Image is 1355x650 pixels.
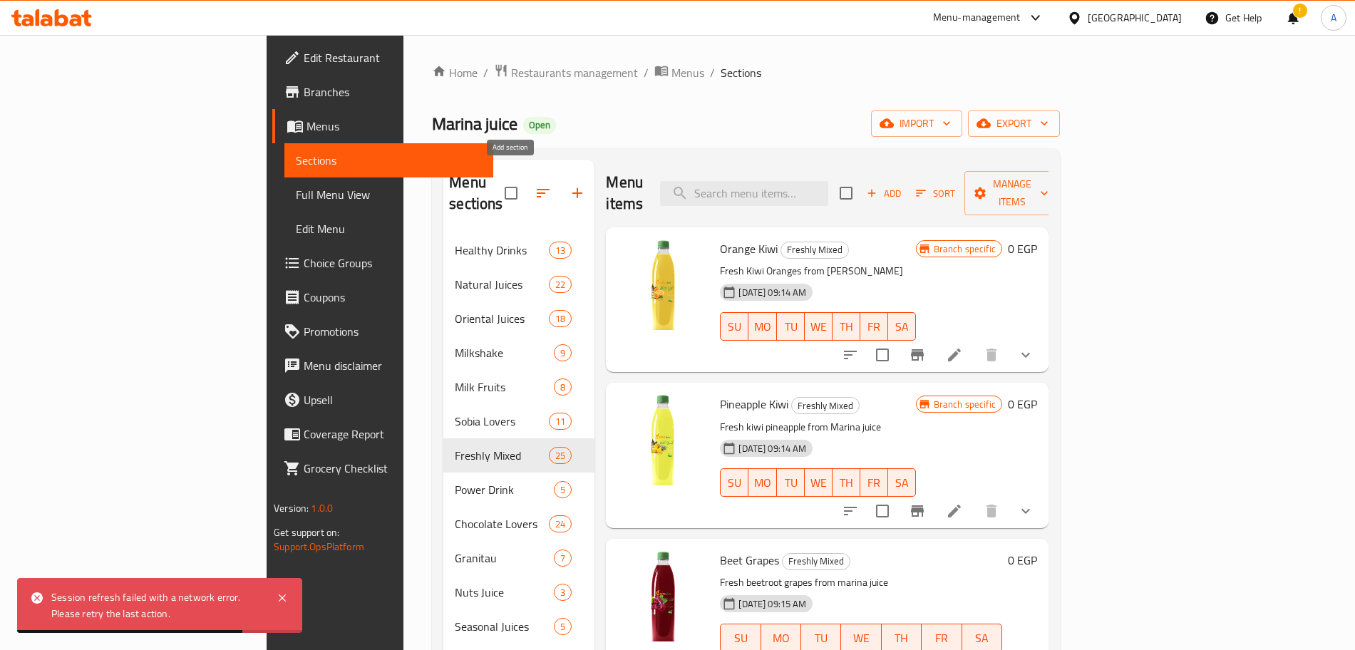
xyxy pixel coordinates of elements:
[781,242,848,258] span: Freshly Mixed
[867,340,897,370] span: Select to update
[554,618,572,635] div: items
[272,41,493,75] a: Edit Restaurant
[733,597,812,611] span: [DATE] 09:15 AM
[296,152,481,169] span: Sections
[866,316,882,337] span: FR
[455,447,549,464] span: Freshly Mixed
[555,552,571,565] span: 7
[443,575,594,609] div: Nuts Juice3
[455,344,554,361] div: Milkshake
[272,280,493,314] a: Coupons
[907,182,964,205] span: Sort items
[805,468,833,497] button: WE
[455,515,549,532] span: Chocolate Lovers
[274,499,309,517] span: Version:
[272,383,493,417] a: Upsell
[720,468,748,497] button: SU
[523,117,556,134] div: Open
[928,398,1001,411] span: Branch specific
[554,481,572,498] div: items
[51,589,262,621] div: Session refresh failed with a network error. Please retry the last action.
[733,442,812,455] span: [DATE] 09:14 AM
[882,115,951,133] span: import
[888,312,916,341] button: SA
[1008,239,1037,259] h6: 0 EGP
[443,233,594,267] div: Healthy Drinks13
[721,64,761,81] span: Sections
[861,182,907,205] button: Add
[810,473,827,493] span: WE
[617,550,709,641] img: Beet Grapes
[432,63,1060,82] nav: breadcrumb
[554,344,572,361] div: items
[555,483,571,497] span: 5
[304,425,481,443] span: Coverage Report
[833,338,867,372] button: sort-choices
[720,262,915,280] p: Fresh Kiwi Oranges from [PERSON_NAME]
[272,246,493,280] a: Choice Groups
[946,502,963,520] a: Edit menu item
[284,177,493,212] a: Full Menu View
[555,586,571,599] span: 3
[455,550,554,567] span: Granitau
[654,63,704,82] a: Menus
[272,451,493,485] a: Grocery Checklist
[748,468,777,497] button: MO
[671,64,704,81] span: Menus
[726,316,743,337] span: SU
[550,312,571,326] span: 18
[720,312,748,341] button: SU
[304,254,481,272] span: Choice Groups
[792,398,859,414] span: Freshly Mixed
[720,550,779,571] span: Beet Grapes
[900,338,934,372] button: Branch-specific-item
[748,312,777,341] button: MO
[617,394,709,485] img: Pineapple Kiwi
[946,346,963,363] a: Edit menu item
[523,119,556,131] span: Open
[833,494,867,528] button: sort-choices
[900,494,934,528] button: Branch-specific-item
[867,496,897,526] span: Select to update
[660,181,828,206] input: search
[847,628,875,649] span: WE
[272,417,493,451] a: Coverage Report
[304,289,481,306] span: Coupons
[865,185,903,202] span: Add
[455,310,549,327] span: Oriental Juices
[1008,394,1037,414] h6: 0 EGP
[443,609,594,644] div: Seasonal Juices5
[549,276,572,293] div: items
[894,473,910,493] span: SA
[767,628,795,649] span: MO
[455,618,554,635] span: Seasonal Juices
[974,494,1009,528] button: delete
[783,473,799,493] span: TU
[974,338,1009,372] button: delete
[968,110,1060,137] button: export
[306,118,481,135] span: Menus
[726,628,755,649] span: SU
[455,413,549,430] span: Sobia Lovers
[296,186,481,203] span: Full Menu View
[791,397,860,414] div: Freshly Mixed
[1088,10,1182,26] div: [GEOGRAPHIC_DATA]
[272,314,493,349] a: Promotions
[933,9,1021,26] div: Menu-management
[1009,338,1043,372] button: show more
[443,507,594,541] div: Chocolate Lovers24
[928,242,1001,256] span: Branch specific
[720,238,778,259] span: Orange Kiwi
[284,143,493,177] a: Sections
[511,64,638,81] span: Restaurants management
[833,312,860,341] button: TH
[296,220,481,237] span: Edit Menu
[549,515,572,532] div: items
[777,312,805,341] button: TU
[549,447,572,464] div: items
[443,541,594,575] div: Granitau7
[550,517,571,531] span: 24
[274,523,339,542] span: Get support on:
